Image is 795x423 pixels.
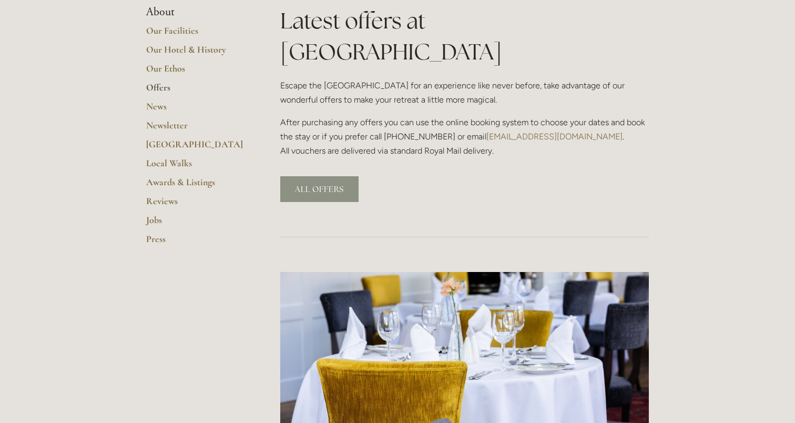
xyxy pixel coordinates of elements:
p: After purchasing any offers you can use the online booking system to choose your dates and book t... [280,115,649,158]
li: About [146,5,247,19]
a: Our Facilities [146,25,247,44]
a: Newsletter [146,119,247,138]
a: [EMAIL_ADDRESS][DOMAIN_NAME] [486,132,623,142]
a: Offers [146,82,247,100]
a: Jobs [146,214,247,233]
a: Reviews [146,195,247,214]
a: Press [146,233,247,252]
a: Awards & Listings [146,176,247,195]
a: ALL OFFERS [280,176,359,202]
p: Escape the [GEOGRAPHIC_DATA] for an experience like never before, take advantage of our wonderful... [280,78,649,107]
a: Local Walks [146,157,247,176]
h1: Latest offers at [GEOGRAPHIC_DATA] [280,5,649,67]
a: News [146,100,247,119]
a: Our Ethos [146,63,247,82]
a: [GEOGRAPHIC_DATA] [146,138,247,157]
a: Our Hotel & History [146,44,247,63]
